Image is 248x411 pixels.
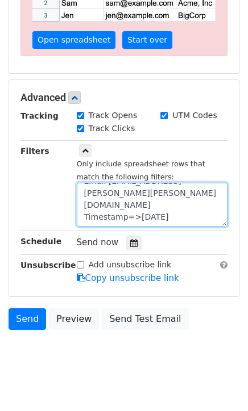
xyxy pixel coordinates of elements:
[122,31,172,49] a: Start over
[20,146,49,156] strong: Filters
[20,111,59,120] strong: Tracking
[9,308,46,330] a: Send
[32,31,115,49] a: Open spreadsheet
[49,308,99,330] a: Preview
[89,123,135,135] label: Track Clicks
[172,110,217,121] label: UTM Codes
[77,237,119,248] span: Send now
[20,91,228,104] h5: Advanced
[191,357,248,411] iframe: Chat Widget
[77,160,205,181] small: Only include spreadsheet rows that match the following filters:
[20,261,76,270] strong: Unsubscribe
[77,273,179,283] a: Copy unsubscribe link
[102,308,188,330] a: Send Test Email
[20,237,61,246] strong: Schedule
[89,259,172,271] label: Add unsubscribe link
[89,110,138,121] label: Track Opens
